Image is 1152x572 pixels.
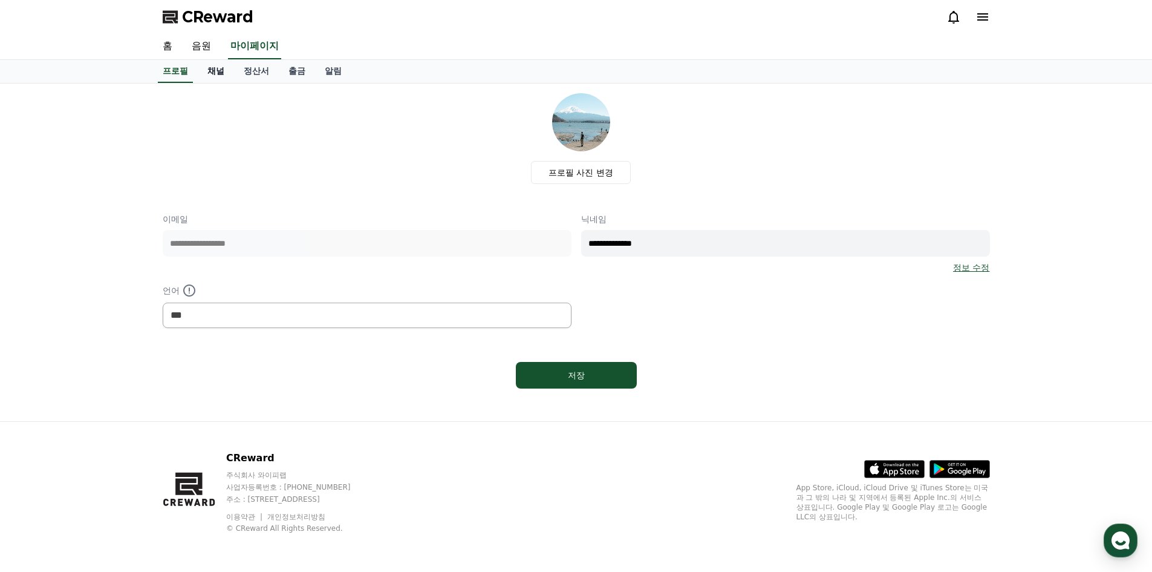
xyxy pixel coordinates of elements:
[80,384,156,414] a: 대화
[38,402,45,412] span: 홈
[111,403,125,412] span: 대화
[552,93,610,151] img: profile_image
[226,524,374,533] p: © CReward All Rights Reserved.
[796,483,990,522] p: App Store, iCloud, iCloud Drive 및 iTunes Store는 미국과 그 밖의 나라 및 지역에서 등록된 Apple Inc.의 서비스 상표입니다. Goo...
[226,451,374,465] p: CReward
[153,34,182,59] a: 홈
[163,213,571,225] p: 이메일
[315,60,351,83] a: 알림
[182,34,221,59] a: 음원
[226,482,374,492] p: 사업자등록번호 : [PHONE_NUMBER]
[156,384,232,414] a: 설정
[187,402,201,412] span: 설정
[279,60,315,83] a: 출금
[581,213,990,225] p: 닉네임
[163,283,571,298] p: 언어
[182,7,253,27] span: CReward
[540,369,613,381] div: 저장
[163,7,253,27] a: CReward
[226,513,264,521] a: 이용약관
[198,60,234,83] a: 채널
[953,261,989,274] a: 정보 수정
[234,60,279,83] a: 정산서
[226,495,374,504] p: 주소 : [STREET_ADDRESS]
[531,161,631,184] label: 프로필 사진 변경
[267,513,325,521] a: 개인정보처리방침
[228,34,281,59] a: 마이페이지
[4,384,80,414] a: 홈
[226,470,374,480] p: 주식회사 와이피랩
[516,362,637,389] button: 저장
[158,60,193,83] a: 프로필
